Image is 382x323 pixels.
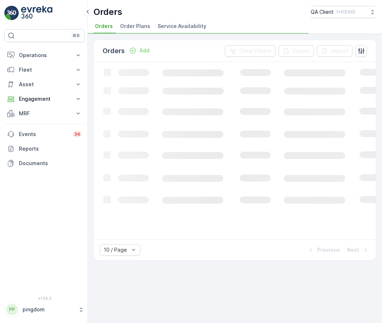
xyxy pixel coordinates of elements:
button: PPpingdom [4,302,85,317]
p: MRF [19,110,70,117]
img: logo_light-DOdMpM7g.png [21,6,52,20]
span: Orders [95,23,113,30]
p: Previous [317,246,340,254]
span: Order Plans [120,23,150,30]
p: Fleet [19,66,70,73]
button: MRF [4,106,85,121]
p: Reports [19,145,82,152]
button: QA Client(+03:00) [311,6,376,18]
p: Engagement [19,95,70,103]
p: Orders [103,46,125,56]
a: Reports [4,141,85,156]
button: Export [278,45,314,57]
p: Clear Filters [239,47,271,55]
button: Next [346,246,370,254]
p: Events [19,131,68,138]
p: pingdom [23,306,75,313]
button: Import [317,45,353,57]
p: Operations [19,52,70,59]
p: Orders [93,6,122,18]
p: Asset [19,81,70,88]
button: Asset [4,77,85,92]
p: Import [331,47,348,55]
p: Next [347,246,359,254]
a: Events34 [4,127,85,141]
a: Documents [4,156,85,171]
button: Operations [4,48,85,63]
p: 34 [74,131,80,137]
button: Previous [306,246,341,254]
button: Fleet [4,63,85,77]
span: v 1.50.3 [4,296,85,300]
button: Add [126,46,152,55]
button: Engagement [4,92,85,106]
p: Documents [19,160,82,167]
div: PP [6,304,18,315]
p: QA Client [311,8,334,16]
span: Service Availability [158,23,206,30]
p: Export [293,47,310,55]
p: ( +03:00 ) [337,9,355,15]
p: ⌘B [72,33,80,39]
button: Clear Filters [225,45,275,57]
img: logo [4,6,19,20]
p: Add [139,47,150,54]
